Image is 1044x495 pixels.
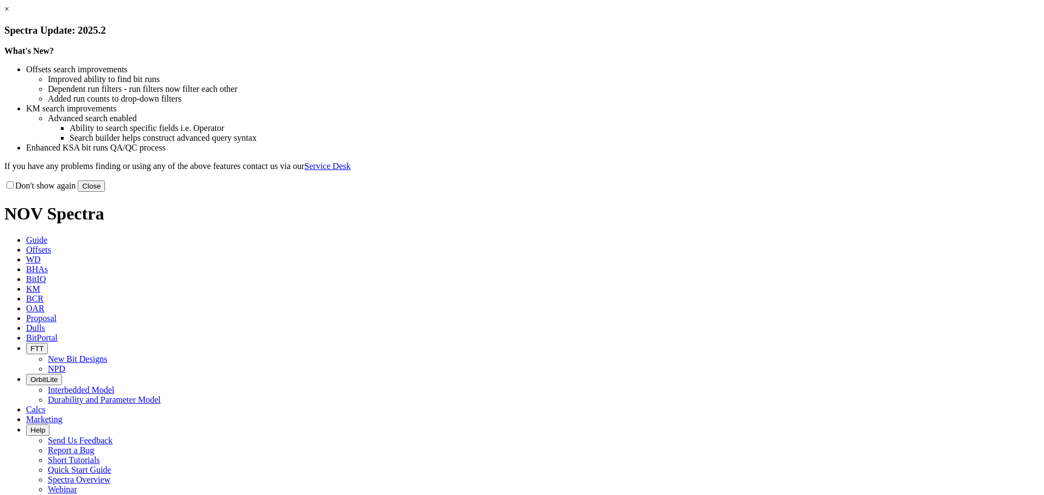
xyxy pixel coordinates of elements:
[48,354,107,364] a: New Bit Designs
[26,255,41,264] span: WD
[48,436,113,445] a: Send Us Feedback
[26,323,45,333] span: Dulls
[48,94,1040,104] li: Added run counts to drop-down filters
[7,181,14,189] input: Don't show again
[48,74,1040,84] li: Improved ability to find bit runs
[26,65,1040,74] li: Offsets search improvements
[26,265,48,274] span: BHAs
[70,123,1040,133] li: Ability to search specific fields i.e. Operator
[26,314,57,323] span: Proposal
[4,46,54,55] strong: What's New?
[48,465,111,474] a: Quick Start Guide
[48,114,1040,123] li: Advanced search enabled
[26,235,47,245] span: Guide
[26,304,45,313] span: OAR
[26,143,1040,153] li: Enhanced KSA bit runs QA/QC process
[48,364,65,373] a: NPD
[4,181,76,190] label: Don't show again
[48,84,1040,94] li: Dependent run filters - run filters now filter each other
[26,294,43,303] span: BCR
[26,245,51,254] span: Offsets
[26,284,40,293] span: KM
[26,104,1040,114] li: KM search improvements
[48,395,161,404] a: Durability and Parameter Model
[78,180,105,192] button: Close
[30,344,43,353] span: FTT
[70,133,1040,143] li: Search builder helps construct advanced query syntax
[26,415,63,424] span: Marketing
[30,426,45,434] span: Help
[48,385,114,394] a: Interbedded Model
[48,455,100,465] a: Short Tutorials
[4,204,1040,224] h1: NOV Spectra
[48,446,94,455] a: Report a Bug
[304,161,351,171] a: Service Desk
[26,333,58,342] span: BitPortal
[4,161,1040,171] p: If you have any problems finding or using any of the above features contact us via our
[26,274,46,284] span: BitIQ
[4,4,9,14] a: ×
[48,475,110,484] a: Spectra Overview
[30,375,58,384] span: OrbitLite
[4,24,1040,36] h3: Spectra Update: 2025.2
[26,405,46,414] span: Calcs
[48,485,77,494] a: Webinar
